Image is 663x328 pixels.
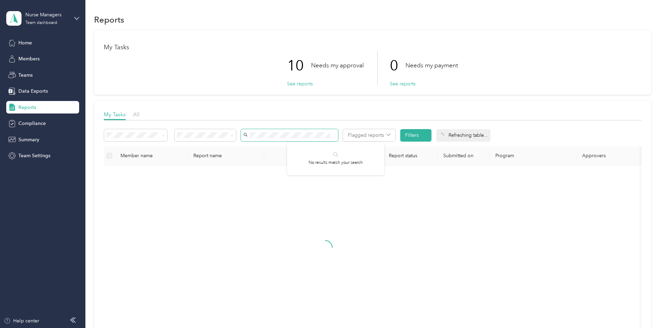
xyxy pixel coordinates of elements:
[405,61,458,70] p: Needs my payment
[18,55,40,62] span: Members
[390,80,416,87] button: See reports
[390,51,405,80] p: 0
[188,146,264,165] th: Report name
[438,146,490,165] th: Submitted on
[490,146,577,165] th: Program
[400,129,432,142] button: Filters
[104,44,641,51] h1: My Tasks
[309,160,363,166] p: No results match your search
[120,153,182,159] div: Member name
[25,21,57,25] div: Team dashboard
[25,11,69,18] div: Nurse Managers
[18,152,50,159] span: Team Settings
[374,153,432,159] span: Report status
[18,136,39,143] span: Summary
[577,146,646,165] th: Approvers
[270,153,311,159] div: Total
[18,120,46,127] span: Compliance
[133,111,140,118] span: All
[343,129,395,141] button: Flagged reports
[18,104,36,111] span: Reports
[18,39,32,47] span: Home
[436,129,490,142] div: Refreshing table...
[104,111,126,118] span: My Tasks
[4,317,39,325] button: Help center
[115,146,188,165] th: Member name
[624,289,663,328] iframe: Everlance-gr Chat Button Frame
[94,16,124,23] h1: Reports
[287,80,313,87] button: See reports
[18,87,48,95] span: Data Exports
[18,72,33,79] span: Teams
[287,51,311,80] p: 10
[311,61,364,70] p: Needs my approval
